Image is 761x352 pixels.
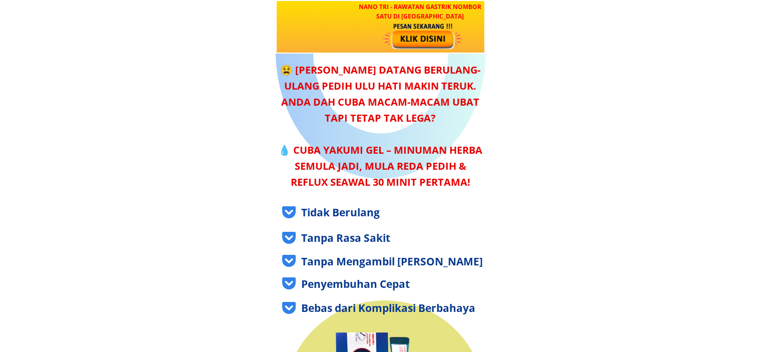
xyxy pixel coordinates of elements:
[301,230,494,247] div: Tanpa Rasa Sakit
[301,300,494,317] div: Bebas dari Komplikasi Berbahaya
[301,204,494,221] div: Tidak Berulang
[354,2,485,21] h3: NANO TRI - Rawatan GASTRIK Nombor Satu di [GEOGRAPHIC_DATA]
[301,276,494,293] div: Penyembuhan Cepat
[301,253,494,270] div: Tanpa Mengambil [PERSON_NAME]
[276,62,485,190] div: 😫 [PERSON_NAME] datang berulang-ulang pedih ulu hati makin teruk. Anda dah cuba macam-macam ubat ...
